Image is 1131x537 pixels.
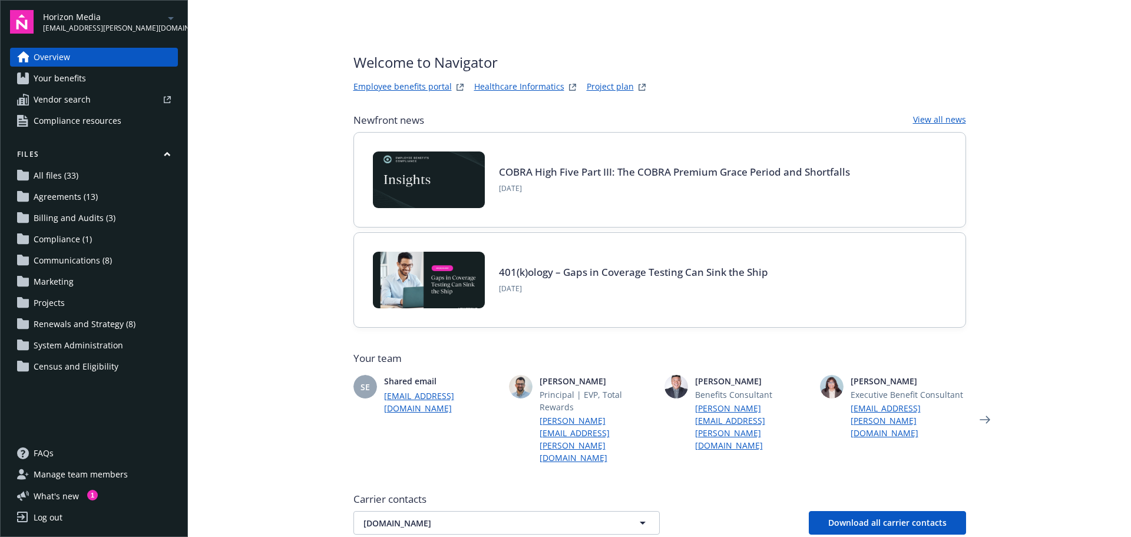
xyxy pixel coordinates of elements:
span: Your benefits [34,69,86,88]
span: Shared email [384,375,500,387]
a: Compliance (1) [10,230,178,249]
span: Agreements (13) [34,187,98,206]
span: Welcome to Navigator [353,52,649,73]
a: Communications (8) [10,251,178,270]
a: Overview [10,48,178,67]
span: Executive Benefit Consultant [851,388,966,401]
span: Census and Eligibility [34,357,118,376]
a: View all news [913,113,966,127]
button: What's new1 [10,490,98,502]
span: [DATE] [499,284,768,294]
a: projectPlanWebsite [635,80,649,94]
button: Files [10,149,178,164]
span: System Administration [34,336,123,355]
a: Marketing [10,272,178,291]
span: [DATE] [499,183,850,194]
a: 401(k)ology – Gaps in Coverage Testing Can Sink the Ship [499,265,768,279]
a: striveWebsite [453,80,467,94]
img: photo [509,375,533,398]
a: [PERSON_NAME][EMAIL_ADDRESS][PERSON_NAME][DOMAIN_NAME] [540,414,655,464]
span: [PERSON_NAME] [851,375,966,387]
span: Principal | EVP, Total Rewards [540,388,655,413]
span: Download all carrier contacts [828,517,947,528]
a: Next [975,410,994,429]
a: System Administration [10,336,178,355]
button: Horizon Media[EMAIL_ADDRESS][PERSON_NAME][DOMAIN_NAME]arrowDropDown [43,10,178,34]
img: photo [820,375,844,398]
button: [DOMAIN_NAME] [353,511,660,535]
span: Horizon Media [43,11,164,23]
a: Billing and Audits (3) [10,209,178,228]
span: Vendor search [34,90,91,109]
a: [EMAIL_ADDRESS][PERSON_NAME][DOMAIN_NAME] [851,402,966,439]
a: Projects [10,294,178,312]
span: Renewals and Strategy (8) [34,315,135,334]
a: Project plan [587,80,634,94]
a: Manage team members [10,465,178,484]
span: Compliance (1) [34,230,92,249]
a: FAQs [10,444,178,463]
a: Employee benefits portal [353,80,452,94]
img: Card Image - 401kology - Gaps in Coverage Testing - 08-27-25.jpg [373,252,485,308]
img: Card Image - EB Compliance Insights.png [373,151,485,208]
span: All files (33) [34,166,78,185]
span: Newfront news [353,113,424,127]
a: [PERSON_NAME][EMAIL_ADDRESS][PERSON_NAME][DOMAIN_NAME] [695,402,811,452]
span: Carrier contacts [353,492,966,506]
a: Agreements (13) [10,187,178,206]
span: Compliance resources [34,111,121,130]
a: [EMAIL_ADDRESS][DOMAIN_NAME] [384,390,500,414]
span: Manage team members [34,465,128,484]
span: SE [361,381,370,393]
a: Vendor search [10,90,178,109]
a: Census and Eligibility [10,357,178,376]
span: [DOMAIN_NAME] [363,517,609,529]
a: Healthcare Informatics [474,80,564,94]
span: Overview [34,48,70,67]
button: Download all carrier contacts [809,511,966,535]
a: Compliance resources [10,111,178,130]
a: springbukWebsite [565,80,580,94]
span: [EMAIL_ADDRESS][PERSON_NAME][DOMAIN_NAME] [43,23,164,34]
span: Billing and Audits (3) [34,209,115,228]
span: Your team [353,351,966,365]
img: photo [664,375,688,398]
span: [PERSON_NAME] [540,375,655,387]
span: Projects [34,294,65,312]
span: Marketing [34,272,74,291]
span: What ' s new [34,490,79,502]
img: navigator-logo.svg [10,10,34,34]
a: Your benefits [10,69,178,88]
a: All files (33) [10,166,178,185]
a: COBRA High Five Part III: The COBRA Premium Grace Period and Shortfalls [499,165,850,179]
div: 1 [87,487,98,498]
span: [PERSON_NAME] [695,375,811,387]
div: Log out [34,508,62,527]
span: Communications (8) [34,251,112,270]
span: FAQs [34,444,54,463]
a: Renewals and Strategy (8) [10,315,178,334]
a: arrowDropDown [164,11,178,25]
span: Benefits Consultant [695,388,811,401]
